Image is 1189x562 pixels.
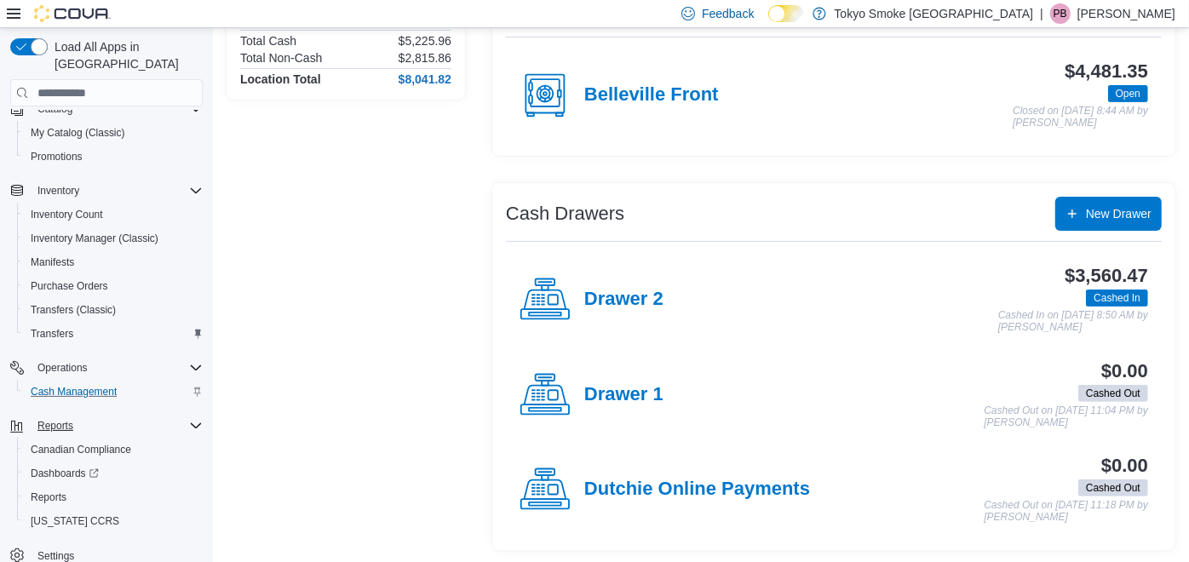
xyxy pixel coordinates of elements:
span: Cashed In [1094,290,1140,306]
span: Reports [37,419,73,433]
span: Feedback [702,5,754,22]
span: Reports [31,490,66,504]
span: Transfers [24,324,203,344]
span: Canadian Compliance [31,443,131,456]
span: Promotions [24,146,203,167]
button: Canadian Compliance [17,438,210,462]
span: Canadian Compliance [24,439,203,460]
span: My Catalog (Classic) [31,126,125,140]
a: Promotions [24,146,89,167]
a: Inventory Count [24,204,110,225]
span: Inventory [31,181,203,201]
span: Inventory Manager (Classic) [31,232,158,245]
span: Transfers (Classic) [24,300,203,320]
p: Closed on [DATE] 8:44 AM by [PERSON_NAME] [1013,106,1148,129]
p: Tokyo Smoke [GEOGRAPHIC_DATA] [835,3,1034,24]
span: Promotions [31,150,83,163]
span: Inventory Manager (Classic) [24,228,203,249]
h4: $8,041.82 [399,72,451,86]
h6: Total Non-Cash [240,51,323,65]
a: Manifests [24,252,81,272]
a: Inventory Manager (Classic) [24,228,165,249]
a: My Catalog (Classic) [24,123,132,143]
a: Dashboards [24,463,106,484]
h4: Dutchie Online Payments [584,479,810,501]
button: Inventory Manager (Classic) [17,227,210,250]
span: Washington CCRS [24,511,203,531]
a: Dashboards [17,462,210,485]
span: Inventory Count [24,204,203,225]
button: Inventory Count [17,203,210,227]
span: My Catalog (Classic) [24,123,203,143]
a: Transfers [24,324,80,344]
h3: Cash Drawers [506,204,624,224]
span: Operations [37,361,88,375]
a: [US_STATE] CCRS [24,511,126,531]
button: Transfers [17,322,210,346]
span: [US_STATE] CCRS [31,514,119,528]
p: Cashed Out on [DATE] 11:18 PM by [PERSON_NAME] [984,500,1148,523]
button: Promotions [17,145,210,169]
p: | [1040,3,1043,24]
img: Cova [34,5,111,22]
span: Inventory [37,184,79,198]
button: [US_STATE] CCRS [17,509,210,533]
button: Reports [31,416,80,436]
span: Dark Mode [768,22,769,23]
span: Purchase Orders [24,276,203,296]
span: Open [1108,85,1148,102]
a: Transfers (Classic) [24,300,123,320]
p: Cashed Out on [DATE] 11:04 PM by [PERSON_NAME] [984,405,1148,428]
span: Manifests [31,255,74,269]
div: Parker Bateman [1050,3,1071,24]
a: Purchase Orders [24,276,115,296]
button: Operations [3,356,210,380]
span: Transfers (Classic) [31,303,116,317]
button: Inventory [3,179,210,203]
a: Canadian Compliance [24,439,138,460]
button: My Catalog (Classic) [17,121,210,145]
span: Reports [24,487,203,508]
button: Reports [3,414,210,438]
button: Manifests [17,250,210,274]
a: Reports [24,487,73,508]
span: Purchase Orders [31,279,108,293]
button: Transfers (Classic) [17,298,210,322]
p: $5,225.96 [399,34,451,48]
span: Cash Management [31,385,117,399]
span: Reports [31,416,203,436]
h4: Drawer 2 [584,289,663,311]
p: $2,815.86 [399,51,451,65]
button: Operations [31,358,95,378]
span: Cashed Out [1086,386,1140,401]
button: Inventory [31,181,86,201]
p: [PERSON_NAME] [1077,3,1175,24]
span: Cashed Out [1086,480,1140,496]
p: Cashed In on [DATE] 8:50 AM by [PERSON_NAME] [998,310,1148,333]
span: PB [1054,3,1067,24]
h3: $3,560.47 [1065,266,1148,286]
a: Cash Management [24,381,123,402]
input: Dark Mode [768,5,804,23]
h4: Belleville Front [584,84,719,106]
h4: Drawer 1 [584,384,663,406]
span: Load All Apps in [GEOGRAPHIC_DATA] [48,38,203,72]
span: Dashboards [24,463,203,484]
h6: Total Cash [240,34,296,48]
span: Inventory Count [31,208,103,221]
span: Open [1116,86,1140,101]
h4: Location Total [240,72,321,86]
h3: $0.00 [1101,456,1148,476]
h3: $0.00 [1101,361,1148,381]
span: Cashed In [1086,290,1148,307]
span: Cashed Out [1078,479,1148,496]
span: Transfers [31,327,73,341]
button: Cash Management [17,380,210,404]
button: New Drawer [1055,197,1162,231]
span: New Drawer [1086,205,1152,222]
span: Manifests [24,252,203,272]
h3: $4,481.35 [1065,61,1148,82]
span: Cashed Out [1078,385,1148,402]
span: Cash Management [24,381,203,402]
button: Purchase Orders [17,274,210,298]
